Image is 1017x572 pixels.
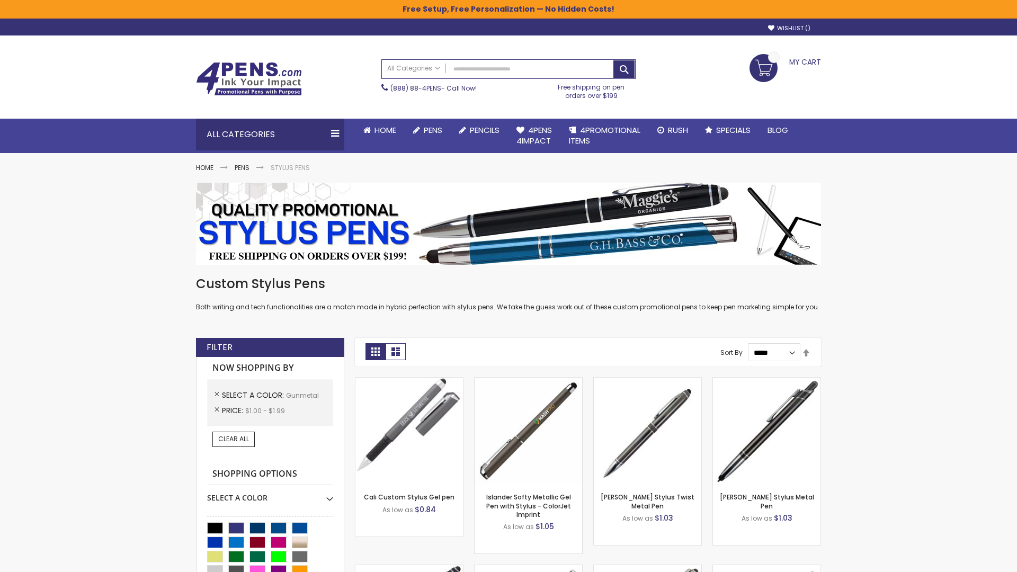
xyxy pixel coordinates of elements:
[668,124,688,136] span: Rush
[569,124,640,146] span: 4PROMOTIONAL ITEMS
[508,119,560,153] a: 4Pens4impact
[713,378,820,485] img: Olson Stylus Metal Pen-Gunmetal
[196,62,302,96] img: 4Pens Custom Pens and Promotional Products
[415,504,436,515] span: $0.84
[742,514,772,523] span: As low as
[196,119,344,150] div: All Categories
[207,463,333,486] strong: Shopping Options
[451,119,508,142] a: Pencils
[196,275,821,312] div: Both writing and tech functionalities are a match made in hybrid perfection with stylus pens. We ...
[355,119,405,142] a: Home
[649,119,697,142] a: Rush
[355,377,463,386] a: Cali Custom Stylus Gel pen-Gunmetal
[486,493,571,519] a: Islander Softy Metallic Gel Pen with Stylus - ColorJet Imprint
[622,514,653,523] span: As low as
[713,377,820,386] a: Olson Stylus Metal Pen-Gunmetal
[768,24,810,32] a: Wishlist
[697,119,759,142] a: Specials
[196,163,213,172] a: Home
[207,357,333,379] strong: Now Shopping by
[207,485,333,503] div: Select A Color
[560,119,649,153] a: 4PROMOTIONALITEMS
[222,405,245,416] span: Price
[207,342,233,353] strong: Filter
[594,377,701,386] a: Colter Stylus Twist Metal Pen-Gunmetal
[536,521,554,532] span: $1.05
[774,513,792,523] span: $1.03
[601,493,694,510] a: [PERSON_NAME] Stylus Twist Metal Pen
[390,84,441,93] a: (888) 88-4PENS
[475,378,582,485] img: Islander Softy Metallic Gel Pen with Stylus - ColorJet Imprint-Gunmetal
[424,124,442,136] span: Pens
[720,348,743,357] label: Sort By
[222,390,286,400] span: Select A Color
[374,124,396,136] span: Home
[382,505,413,514] span: As low as
[271,163,310,172] strong: Stylus Pens
[475,377,582,386] a: Islander Softy Metallic Gel Pen with Stylus - ColorJet Imprint-Gunmetal
[218,434,249,443] span: Clear All
[503,522,534,531] span: As low as
[286,391,319,400] span: Gunmetal
[759,119,797,142] a: Blog
[235,163,249,172] a: Pens
[405,119,451,142] a: Pens
[390,84,477,93] span: - Call Now!
[245,406,285,415] span: $1.00 - $1.99
[720,493,814,510] a: [PERSON_NAME] Stylus Metal Pen
[364,493,454,502] a: Cali Custom Stylus Gel pen
[365,343,386,360] strong: Grid
[382,60,445,77] a: All Categories
[196,275,821,292] h1: Custom Stylus Pens
[470,124,499,136] span: Pencils
[212,432,255,446] a: Clear All
[387,64,440,73] span: All Categories
[516,124,552,146] span: 4Pens 4impact
[547,79,636,100] div: Free shipping on pen orders over $199
[655,513,673,523] span: $1.03
[594,378,701,485] img: Colter Stylus Twist Metal Pen-Gunmetal
[716,124,751,136] span: Specials
[196,183,821,265] img: Stylus Pens
[768,124,788,136] span: Blog
[355,378,463,485] img: Cali Custom Stylus Gel pen-Gunmetal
